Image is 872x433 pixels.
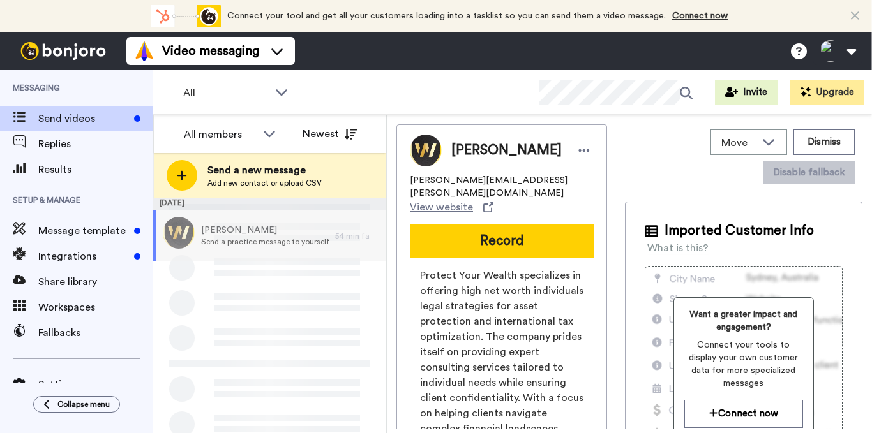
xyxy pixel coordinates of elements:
[38,162,153,177] span: Results
[201,224,329,237] span: [PERSON_NAME]
[721,135,756,150] span: Move
[38,300,153,315] span: Workspaces
[183,85,269,101] span: All
[151,5,221,27] div: animation
[15,42,111,60] img: bj-logo-header-white.svg
[410,174,594,200] span: [PERSON_NAME][EMAIL_ADDRESS][PERSON_NAME][DOMAIN_NAME]
[335,231,380,241] div: 54 min fa
[790,80,864,105] button: Upgrade
[684,339,804,390] span: Connect your tools to display your own customer data for more specialized messages
[672,11,728,20] a: Connect now
[207,178,322,188] span: Add new contact or upload CSV
[410,135,442,166] img: Image of William bazzi
[38,377,153,392] span: Settings
[38,325,153,341] span: Fallbacks
[207,163,322,178] span: Send a new message
[57,399,110,409] span: Collapse menu
[293,121,366,147] button: Newest
[451,141,562,160] span: [PERSON_NAME]
[410,200,493,215] a: View website
[38,249,129,264] span: Integrations
[33,396,120,413] button: Collapse menu
[163,217,195,249] img: f8398b81-92b0-486e-b8f7-d0db290a66d4.jpg
[38,136,153,152] span: Replies
[184,127,257,142] div: All members
[715,80,778,105] button: Invite
[38,274,153,290] span: Share library
[665,221,814,240] span: Imported Customer Info
[134,41,154,61] img: vm-color.svg
[793,129,855,155] button: Dismiss
[162,42,259,60] span: Video messaging
[684,308,804,334] span: Want a greater impact and engagement?
[410,224,594,258] button: Record
[763,161,855,184] button: Disable fallback
[153,198,386,210] div: [DATE]
[410,200,473,215] span: View website
[201,237,329,247] span: Send a practice message to yourself
[38,223,129,239] span: Message template
[684,400,804,427] button: Connect now
[227,11,666,20] span: Connect your tool and get all your customers loading into a tasklist so you can send them a video...
[38,111,129,126] span: Send videos
[647,240,709,256] div: What is this?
